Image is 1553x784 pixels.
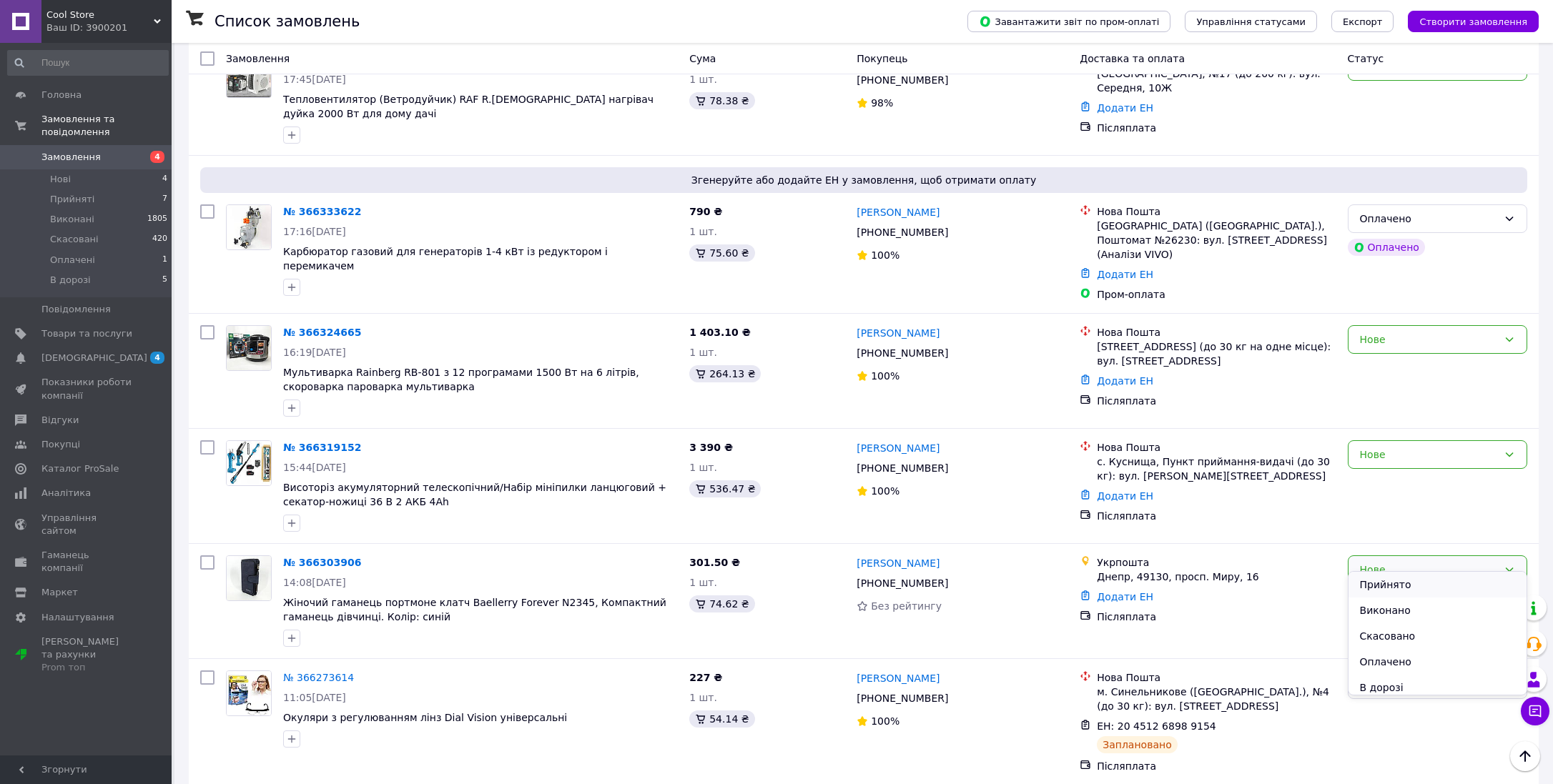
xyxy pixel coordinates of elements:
[1097,591,1153,602] a: Додати ЕН
[689,557,740,568] span: 301.50 ₴
[150,352,164,364] span: 4
[871,97,893,109] span: 98%
[215,13,360,30] h1: Список замовлень
[41,113,172,139] span: Замовлення та повідомлення
[689,692,717,703] span: 1 шт.
[152,233,167,246] span: 420
[689,595,754,612] div: 74.62 ₴
[41,661,132,674] div: Prom топ
[1097,269,1153,280] a: Додати ЕН
[871,715,899,727] span: 100%
[1097,455,1336,483] div: с. Куснища, Пункт приймання-видачі (до 30 кг): вул. [PERSON_NAME][STREET_ADDRESS]
[283,347,346,358] span: 16:19[DATE]
[1348,239,1425,256] div: Оплачено
[283,226,346,237] span: 17:16[DATE]
[206,173,1522,187] span: Згенеруйте або додайте ЕН у замовлення, щоб отримати оплату
[1097,759,1336,773] div: Післяплата
[283,482,666,507] a: Висоторіз акумуляторний телескопічний/Набір мініпилки ланцюговий + секатор-ножиці 36 В 2 АКБ 4Ah
[162,173,167,186] span: 4
[1360,211,1498,227] div: Оплачено
[857,53,907,64] span: Покупець
[1097,325,1336,339] div: Нова Пошта
[1097,121,1336,135] div: Післяплата
[227,53,270,97] img: Фото товару
[1097,685,1336,713] div: м. Синельникове ([GEOGRAPHIC_DATA].), №4 (до 30 кг): вул. [STREET_ADDRESS]
[1196,16,1306,27] span: Управління статусами
[689,244,754,262] div: 75.60 ₴
[227,556,271,600] img: Фото товару
[689,347,717,358] span: 1 шт.
[854,688,951,708] div: [PHONE_NUMBER]
[227,205,271,249] img: Фото товару
[689,672,722,683] span: 227 ₴
[1097,440,1336,455] div: Нова Пошта
[1349,572,1527,597] li: Прийнято
[226,670,272,716] a: Фото товару
[41,611,114,624] span: Налаштування
[283,557,361,568] a: № 366303906
[689,365,761,382] div: 264.13 ₴
[7,50,169,76] input: Пошук
[1097,339,1336,368] div: [STREET_ADDRESS] (до 30 кг на одне місце): вул. [STREET_ADDRESS]
[41,512,132,537] span: Управління сайтом
[857,671,940,685] a: [PERSON_NAME]
[689,206,722,217] span: 790 ₴
[227,326,271,370] img: Фото товару
[283,577,346,588] span: 14:08[DATE]
[41,635,132,675] span: [PERSON_NAME] та рахунки
[162,193,167,206] span: 7
[1360,562,1498,577] div: Нове
[1097,287,1336,302] div: Пром-оплата
[689,577,717,588] span: 1 шт.
[41,414,79,427] span: Відгуки
[41,586,78,599] span: Маркет
[689,53,716,64] span: Cума
[1097,736,1178,753] div: Заплановано
[1349,623,1527,649] li: Скасовано
[50,274,91,287] span: В дорозі
[283,94,654,119] a: Тепловентилятор (Ветродуйчик) RAF R.[DEMOGRAPHIC_DATA] нагрівач дуйка 2000 Вт для дому дачі
[1331,11,1394,32] button: Експорт
[283,442,361,453] a: № 366319152
[283,74,346,85] span: 17:45[DATE]
[871,485,899,497] span: 100%
[854,343,951,363] div: [PHONE_NUMBER]
[226,52,272,98] a: Фото товару
[1097,204,1336,219] div: Нова Пошта
[1360,447,1498,462] div: Нове
[41,376,132,402] span: Показники роботи компанії
[1408,11,1539,32] button: Створити замовлення
[1097,610,1336,624] div: Післяплата
[1349,675,1527,700] li: В дорозі
[967,11,1170,32] button: Завантажити звіт по пром-оплаті
[689,710,754,728] div: 54.14 ₴
[283,597,666,622] a: Жіночий гаманець портмоне клатч Baellerry Forever N2345, Компактний гаманець дівчинці. Колір: синій
[1097,219,1336,262] div: [GEOGRAPHIC_DATA] ([GEOGRAPHIC_DATA].), Поштомат №26230: вул. [STREET_ADDRESS] (Аналізи VIVO)
[41,352,147,364] span: [DEMOGRAPHIC_DATA]
[689,442,733,453] span: 3 390 ₴
[689,462,717,473] span: 1 шт.
[1349,649,1527,675] li: Оплачено
[41,487,91,500] span: Аналітика
[50,233,99,246] span: Скасовані
[689,327,751,338] span: 1 403.10 ₴
[1521,697,1549,725] button: Чат з покупцем
[147,213,167,226] span: 1805
[854,70,951,90] div: [PHONE_NUMBER]
[283,712,567,723] span: Окуляри з регулюванням лінз Dial Vision універсальні
[283,462,346,473] span: 15:44[DATE]
[227,671,271,715] img: Фото товару
[689,480,761,497] div: 536.47 ₴
[1097,66,1336,95] div: [GEOGRAPHIC_DATA], №17 (до 200 кг): вул. Середня, 10Ж
[226,440,272,486] a: Фото товару
[857,556,940,570] a: [PERSON_NAME]
[150,151,164,163] span: 4
[1097,555,1336,570] div: Укрпошта
[283,692,346,703] span: 11:05[DATE]
[226,53,290,64] span: Замовлення
[283,246,608,272] a: Карбюратор газовий для генераторів 1-4 кВт із редуктором і перемикачем
[283,367,639,392] a: Мультиварка Rainberg RB-801 з 12 програмами 1500 Вт на 6 літрів, скороварка пароварка мультиварка
[854,458,951,478] div: [PHONE_NUMBER]
[1097,375,1153,387] a: Додати ЕН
